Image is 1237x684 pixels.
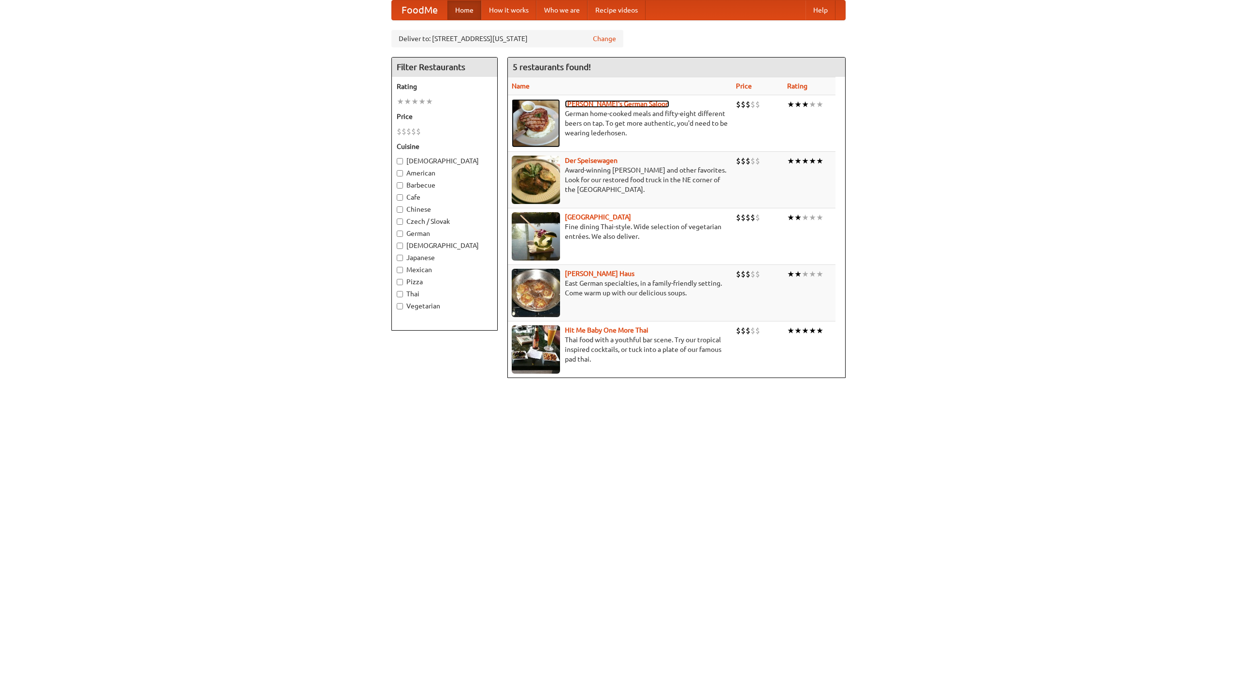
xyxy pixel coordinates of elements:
label: Vegetarian [397,301,492,311]
input: Vegetarian [397,303,403,309]
input: [DEMOGRAPHIC_DATA] [397,243,403,249]
input: Cafe [397,194,403,201]
li: ★ [802,99,809,110]
li: $ [397,126,402,137]
li: $ [755,99,760,110]
label: Japanese [397,253,492,262]
li: $ [750,156,755,166]
li: $ [755,156,760,166]
input: German [397,231,403,237]
label: American [397,168,492,178]
li: ★ [787,99,794,110]
a: [GEOGRAPHIC_DATA] [565,213,631,221]
li: $ [750,325,755,336]
input: Mexican [397,267,403,273]
li: ★ [809,156,816,166]
p: Fine dining Thai-style. Wide selection of vegetarian entrées. We also deliver. [512,222,728,241]
img: speisewagen.jpg [512,156,560,204]
li: $ [750,269,755,279]
input: Czech / Slovak [397,218,403,225]
a: [PERSON_NAME]'s German Saloon [565,100,669,108]
li: $ [736,99,741,110]
h5: Rating [397,82,492,91]
li: ★ [802,269,809,279]
a: How it works [481,0,536,20]
li: ★ [404,96,411,107]
p: German home-cooked meals and fifty-eight different beers on tap. To get more authentic, you'd nee... [512,109,728,138]
li: $ [736,325,741,336]
li: $ [411,126,416,137]
li: $ [736,212,741,223]
h5: Cuisine [397,142,492,151]
li: $ [746,99,750,110]
li: $ [755,269,760,279]
li: $ [741,156,746,166]
li: $ [746,212,750,223]
h4: Filter Restaurants [392,58,497,77]
a: Hit Me Baby One More Thai [565,326,648,334]
li: ★ [809,325,816,336]
li: ★ [426,96,433,107]
li: ★ [794,269,802,279]
a: FoodMe [392,0,447,20]
img: kohlhaus.jpg [512,269,560,317]
li: ★ [411,96,418,107]
li: ★ [816,156,823,166]
li: $ [736,156,741,166]
li: $ [746,269,750,279]
li: ★ [787,212,794,223]
input: Japanese [397,255,403,261]
label: Czech / Slovak [397,217,492,226]
li: $ [746,156,750,166]
label: Chinese [397,204,492,214]
input: [DEMOGRAPHIC_DATA] [397,158,403,164]
p: Award-winning [PERSON_NAME] and other favorites. Look for our restored food truck in the NE corne... [512,165,728,194]
li: ★ [794,325,802,336]
li: $ [736,269,741,279]
li: $ [755,325,760,336]
label: German [397,229,492,238]
li: $ [402,126,406,137]
li: ★ [816,269,823,279]
a: Who we are [536,0,588,20]
li: ★ [809,212,816,223]
label: Pizza [397,277,492,287]
a: [PERSON_NAME] Haus [565,270,634,277]
li: ★ [794,156,802,166]
li: ★ [816,212,823,223]
a: Der Speisewagen [565,157,618,164]
input: Chinese [397,206,403,213]
label: Mexican [397,265,492,275]
li: ★ [787,156,794,166]
p: Thai food with a youthful bar scene. Try our tropical inspired cocktails, or tuck into a plate of... [512,335,728,364]
a: Price [736,82,752,90]
li: ★ [397,96,404,107]
ng-pluralize: 5 restaurants found! [513,62,591,72]
label: [DEMOGRAPHIC_DATA] [397,156,492,166]
a: Name [512,82,530,90]
li: $ [750,212,755,223]
input: American [397,170,403,176]
li: ★ [809,269,816,279]
li: $ [750,99,755,110]
li: ★ [794,99,802,110]
input: Barbecue [397,182,403,189]
label: Cafe [397,192,492,202]
li: $ [746,325,750,336]
img: satay.jpg [512,212,560,261]
div: Deliver to: [STREET_ADDRESS][US_STATE] [391,30,623,47]
a: Rating [787,82,807,90]
li: $ [416,126,421,137]
li: ★ [802,156,809,166]
li: $ [741,212,746,223]
li: $ [406,126,411,137]
li: ★ [809,99,816,110]
label: Thai [397,289,492,299]
p: East German specialties, in a family-friendly setting. Come warm up with our delicious soups. [512,278,728,298]
li: ★ [816,325,823,336]
li: ★ [802,212,809,223]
